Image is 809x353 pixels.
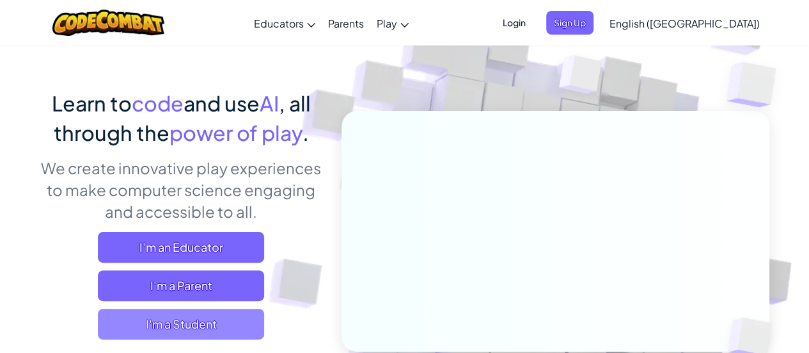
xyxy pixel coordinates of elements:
[260,90,279,116] span: AI
[302,120,309,145] span: .
[40,157,322,222] p: We create innovative play experiences to make computer science engaging and accessible to all.
[247,6,322,40] a: Educators
[377,17,397,30] span: Play
[98,309,264,340] button: I'm a Student
[609,17,760,30] span: English ([GEOGRAPHIC_DATA])
[254,17,304,30] span: Educators
[132,90,184,116] span: code
[546,11,593,35] button: Sign Up
[52,90,132,116] span: Learn to
[184,90,260,116] span: and use
[98,270,264,301] a: I'm a Parent
[370,6,415,40] a: Play
[603,6,766,40] a: English ([GEOGRAPHIC_DATA])
[322,6,370,40] a: Parents
[495,11,533,35] button: Login
[98,232,264,263] a: I'm an Educator
[52,10,164,36] img: CodeCombat logo
[169,120,302,145] span: power of play
[535,30,627,126] img: Overlap cubes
